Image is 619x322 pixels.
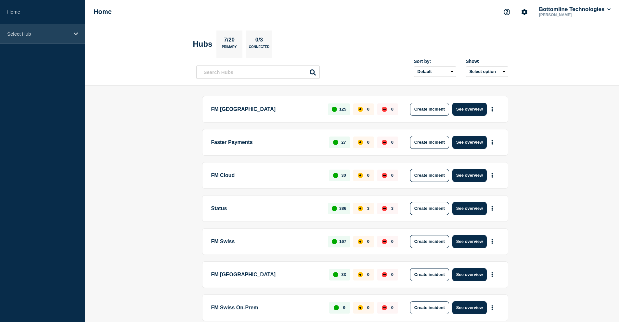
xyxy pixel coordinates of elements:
div: affected [358,206,363,211]
div: up [334,305,339,310]
select: Sort by [414,66,456,77]
p: 167 [339,239,346,244]
div: down [382,107,387,112]
p: FM Swiss On-Prem [211,301,322,314]
p: 30 [341,173,346,178]
div: affected [358,173,363,178]
p: 0 [367,107,369,112]
button: More actions [488,169,496,181]
div: Show: [466,59,508,64]
div: up [332,206,337,211]
p: Connected [249,45,269,52]
p: 125 [339,107,346,112]
p: Status [211,202,321,215]
button: More actions [488,302,496,314]
p: [PERSON_NAME] [538,13,605,17]
p: 0 [391,272,393,277]
p: 0 [391,173,393,178]
button: More actions [488,202,496,214]
button: See overview [452,235,487,248]
p: 9 [343,305,345,310]
button: Create incident [410,202,449,215]
p: 7/20 [221,37,237,45]
p: FM Cloud [211,169,322,182]
p: Select Hub [7,31,70,37]
p: 0 [367,173,369,178]
p: 27 [341,140,346,145]
div: down [382,239,387,244]
p: FM [GEOGRAPHIC_DATA] [211,268,322,281]
p: 0 [391,107,393,112]
div: Sort by: [414,59,456,64]
input: Search Hubs [196,66,320,79]
p: 0/3 [253,37,265,45]
button: More actions [488,103,496,115]
p: Faster Payments [211,136,322,149]
p: 0 [367,272,369,277]
p: 3 [367,206,369,211]
div: up [333,173,338,178]
button: Create incident [410,136,449,149]
div: up [332,107,337,112]
p: 0 [367,140,369,145]
button: More actions [488,136,496,148]
p: Primary [222,45,237,52]
button: See overview [452,103,487,116]
p: FM [GEOGRAPHIC_DATA] [211,103,321,116]
button: Create incident [410,103,449,116]
button: See overview [452,202,487,215]
h2: Hubs [193,40,213,49]
div: affected [358,140,363,145]
button: Bottomline Technologies [538,6,612,13]
p: 0 [367,239,369,244]
p: 0 [367,305,369,310]
div: up [332,239,337,244]
p: 0 [391,140,393,145]
div: down [382,272,387,277]
button: See overview [452,136,487,149]
button: See overview [452,169,487,182]
button: Create incident [410,301,449,314]
button: More actions [488,268,496,280]
p: 0 [391,305,393,310]
p: FM Swiss [211,235,321,248]
p: 33 [341,272,346,277]
div: down [382,140,387,145]
div: affected [358,305,363,310]
div: affected [358,239,363,244]
div: down [382,206,387,211]
div: affected [358,107,363,112]
p: 0 [391,239,393,244]
button: See overview [452,268,487,281]
div: down [382,173,387,178]
button: Create incident [410,268,449,281]
button: More actions [488,235,496,247]
button: Create incident [410,235,449,248]
button: Create incident [410,169,449,182]
button: Select option [466,66,508,77]
h1: Home [94,8,112,16]
div: affected [358,272,363,277]
button: Account settings [518,5,531,19]
p: 386 [339,206,346,211]
button: See overview [452,301,487,314]
div: up [333,140,338,145]
button: Support [500,5,514,19]
p: 3 [391,206,393,211]
div: up [333,272,338,277]
div: down [382,305,387,310]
